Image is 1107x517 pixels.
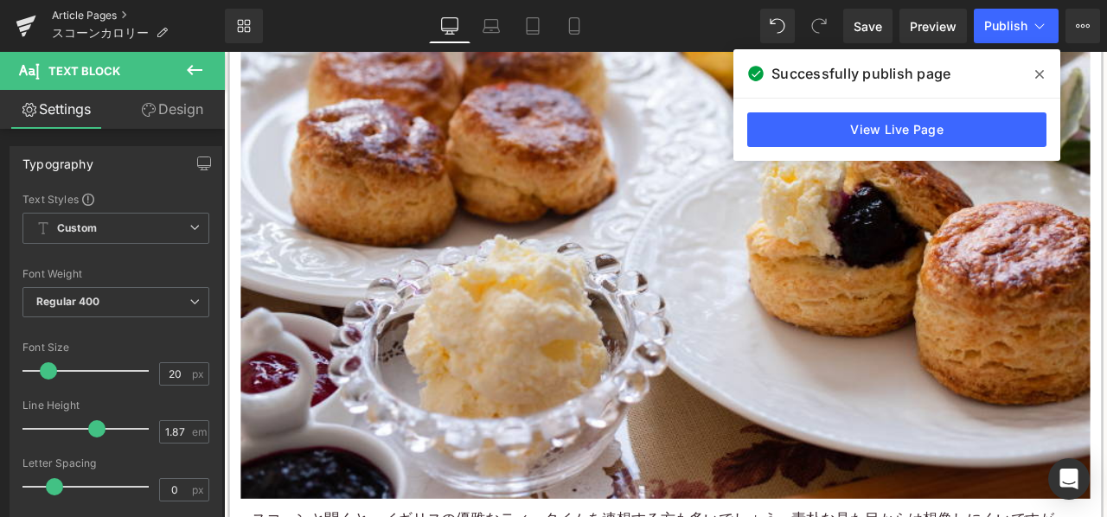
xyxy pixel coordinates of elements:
span: px [192,368,207,380]
span: Save [854,17,882,35]
button: Redo [802,9,836,43]
b: Regular 400 [36,295,100,308]
span: Publish [984,19,1027,33]
span: px [192,484,207,495]
div: Font Weight [22,268,209,280]
div: Open Intercom Messenger [1048,458,1090,500]
div: Text Styles [22,192,209,206]
span: Preview [910,17,957,35]
span: スコーンカロリー [52,26,149,40]
div: Font Size [22,341,209,354]
a: View Live Page [747,112,1046,147]
a: Tablet [512,9,553,43]
a: New Library [225,9,263,43]
a: Mobile [553,9,595,43]
b: Custom [57,221,97,236]
a: Article Pages [52,9,225,22]
div: Typography [22,147,93,171]
span: em [192,426,207,437]
a: Desktop [429,9,470,43]
button: Publish [974,9,1059,43]
span: Text Block [48,64,120,78]
div: Letter Spacing [22,457,209,469]
a: Laptop [470,9,512,43]
button: Undo [760,9,795,43]
button: More [1065,9,1100,43]
a: Preview [899,9,967,43]
div: Line Height [22,399,209,412]
a: Design [116,90,228,129]
span: Successfully publish page [771,63,950,84]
